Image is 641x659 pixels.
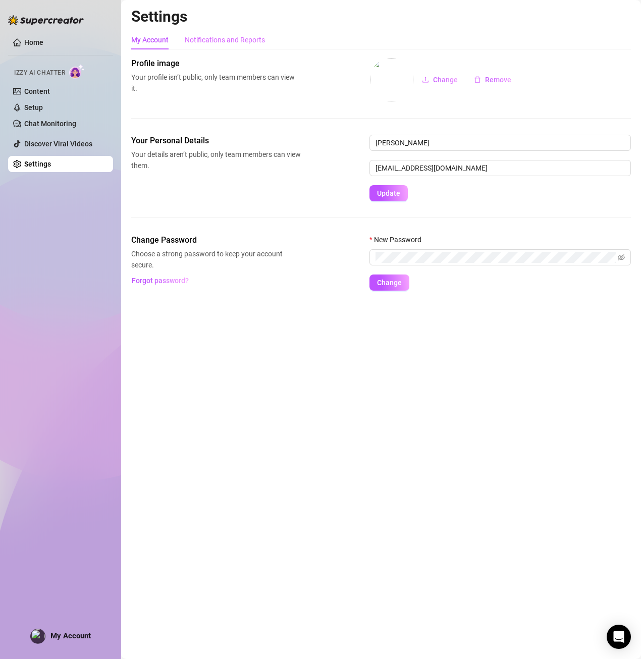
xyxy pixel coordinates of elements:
[377,279,402,287] span: Change
[474,76,481,83] span: delete
[131,135,301,147] span: Your Personal Details
[131,149,301,171] span: Your details aren’t public, only team members can view them.
[433,76,458,84] span: Change
[607,625,631,649] div: Open Intercom Messenger
[24,140,92,148] a: Discover Viral Videos
[377,189,400,197] span: Update
[131,234,301,246] span: Change Password
[485,76,511,84] span: Remove
[14,68,65,78] span: Izzy AI Chatter
[24,103,43,112] a: Setup
[69,64,85,79] img: AI Chatter
[369,160,631,176] input: Enter new email
[24,120,76,128] a: Chat Monitoring
[8,15,84,25] img: logo-BBDzfeDw.svg
[131,72,301,94] span: Your profile isn’t public, only team members can view it.
[185,34,265,45] div: Notifications and Reports
[31,629,45,643] img: profilePics%2FQPnKFjF41Eddi8hI8tp2tp885xZ2.jpeg
[422,76,429,83] span: upload
[131,248,301,270] span: Choose a strong password to keep your account secure.
[618,254,625,261] span: eye-invisible
[369,185,408,201] button: Update
[466,72,519,88] button: Remove
[369,135,631,151] input: Enter name
[376,252,616,263] input: New Password
[131,34,169,45] div: My Account
[131,58,301,70] span: Profile image
[24,87,50,95] a: Content
[131,272,189,289] button: Forgot password?
[132,277,189,285] span: Forgot password?
[50,631,91,640] span: My Account
[24,160,51,168] a: Settings
[414,72,466,88] button: Change
[24,38,43,46] a: Home
[370,58,413,101] img: profilePics%2FQPnKFjF41Eddi8hI8tp2tp885xZ2.jpeg
[369,274,409,291] button: Change
[131,7,631,26] h2: Settings
[369,234,428,245] label: New Password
